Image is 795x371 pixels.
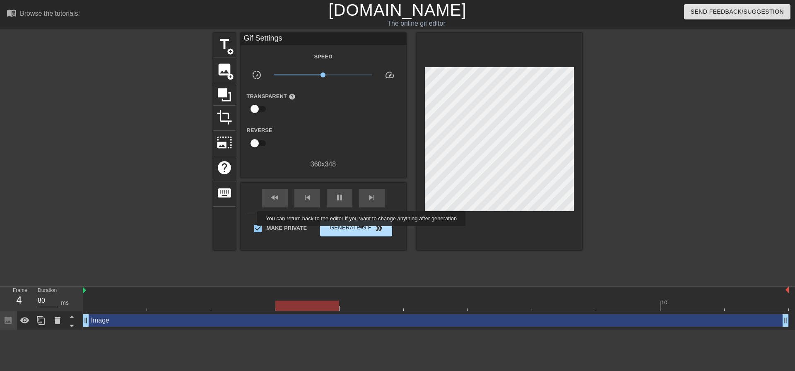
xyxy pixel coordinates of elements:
[302,193,312,202] span: skip_previous
[781,316,790,325] span: drag_handle
[374,223,384,233] span: double_arrow
[7,8,80,21] a: Browse the tutorials!
[385,70,395,80] span: speed
[289,93,296,100] span: help
[691,7,784,17] span: Send Feedback/Suggestion
[367,193,377,202] span: skip_next
[247,92,296,101] label: Transparent
[61,299,69,307] div: ms
[38,288,57,293] label: Duration
[217,160,232,176] span: help
[217,185,232,201] span: keyboard
[241,159,406,169] div: 360 x 348
[328,1,466,19] a: [DOMAIN_NAME]
[217,109,232,125] span: crop
[785,287,789,293] img: bound-end.png
[227,48,234,55] span: add_circle
[684,4,790,19] button: Send Feedback/Suggestion
[661,299,669,307] div: 10
[217,62,232,77] span: image
[267,224,307,232] span: Make Private
[252,70,262,80] span: slow_motion_video
[314,53,332,61] label: Speed
[217,135,232,150] span: photo_size_select_large
[7,8,17,18] span: menu_book
[7,287,31,311] div: Frame
[241,33,406,45] div: Gif Settings
[335,193,344,202] span: pause
[323,223,388,233] span: Generate Gif
[320,220,392,236] button: Generate Gif
[82,316,90,325] span: drag_handle
[227,73,234,80] span: add_circle
[269,19,564,29] div: The online gif editor
[20,10,80,17] div: Browse the tutorials!
[247,126,272,135] label: Reverse
[13,293,25,308] div: 4
[217,36,232,52] span: title
[270,193,280,202] span: fast_rewind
